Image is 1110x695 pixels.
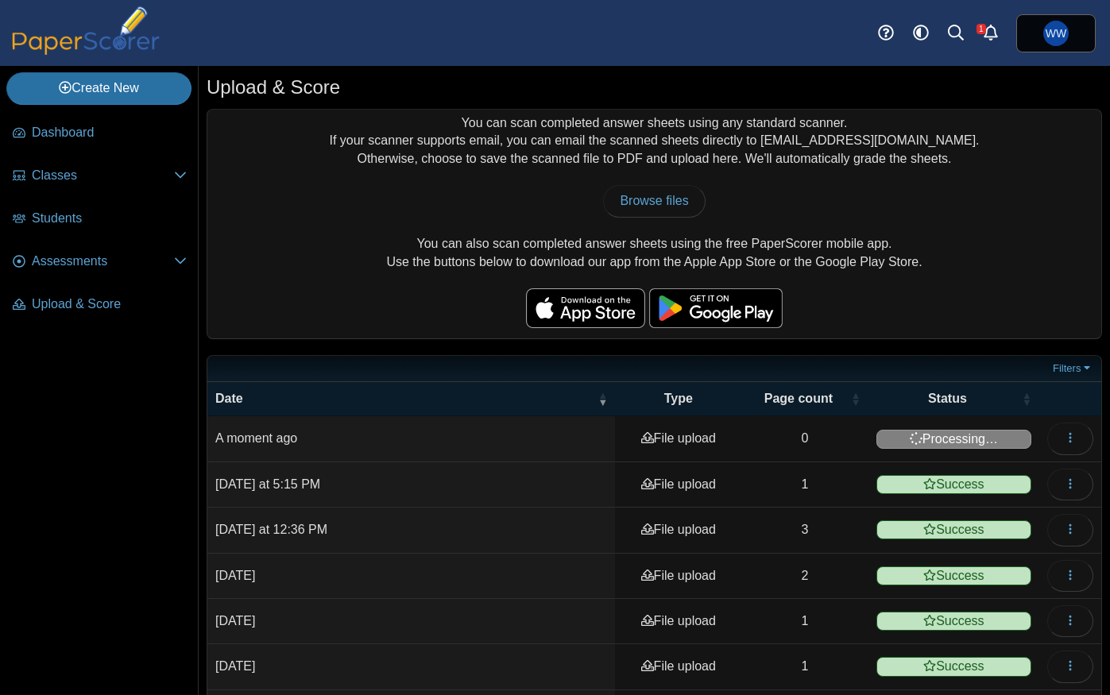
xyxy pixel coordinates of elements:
td: 1 [741,644,868,689]
span: Status : Activate to sort [1022,391,1031,407]
span: Success [876,475,1031,494]
span: Date [215,390,594,407]
h1: Upload & Score [207,74,340,101]
a: PaperScorer [6,44,165,57]
span: Browse files [620,194,688,207]
td: 1 [741,462,868,508]
span: Success [876,657,1031,676]
div: You can scan completed answer sheets using any standard scanner. If your scanner supports email, ... [207,110,1101,338]
a: Upload & Score [6,286,193,324]
td: File upload [615,599,741,644]
time: Oct 14, 2025 at 6:23 PM [215,431,297,445]
a: Alerts [973,16,1008,51]
time: Sep 30, 2025 at 7:08 PM [215,614,255,627]
img: apple-store-badge.svg [526,288,645,328]
td: File upload [615,644,741,689]
time: Sep 25, 2025 at 9:39 PM [215,659,255,673]
td: 2 [741,554,868,599]
span: Classes [32,167,174,184]
a: William Whitney [1016,14,1096,52]
a: Create New [6,72,191,104]
a: Assessments [6,243,193,281]
span: Students [32,210,187,227]
td: File upload [615,416,741,461]
a: Classes [6,157,193,195]
time: Oct 14, 2025 at 5:15 PM [215,477,320,491]
span: Page count : Activate to sort [851,391,861,407]
time: Oct 13, 2025 at 12:36 PM [215,523,327,536]
td: File upload [615,508,741,553]
span: Success [876,520,1031,539]
td: File upload [615,554,741,599]
span: Date : Activate to remove sorting [598,391,607,407]
span: Dashboard [32,124,187,141]
td: 0 [741,416,868,461]
img: google-play-badge.png [649,288,783,328]
span: Processing… [876,430,1031,449]
time: Sep 30, 2025 at 7:08 PM [215,569,255,582]
span: Type [623,390,733,407]
span: Upload & Score [32,295,187,313]
td: File upload [615,462,741,508]
span: William Whitney [1043,21,1069,46]
td: 1 [741,599,868,644]
a: Students [6,200,193,238]
a: Browse files [603,185,705,217]
span: Assessments [32,253,174,270]
td: 3 [741,508,868,553]
span: Success [876,566,1031,585]
img: PaperScorer [6,6,165,55]
span: Success [876,612,1031,631]
span: William Whitney [1046,28,1066,39]
span: Status [876,390,1019,407]
span: Page count [749,390,848,407]
a: Filters [1049,361,1097,376]
a: Dashboard [6,114,193,153]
